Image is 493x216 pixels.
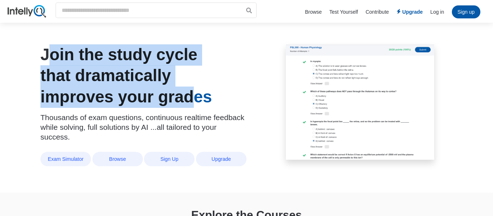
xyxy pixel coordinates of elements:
[144,152,195,166] li: Sign Up
[8,5,46,18] img: IntellyQ logo
[366,9,389,15] a: Contribute
[452,5,480,18] li: Sign up
[40,152,91,166] a: Exam Simulator
[40,44,226,108] h1: Join the study cycle that
[196,152,247,166] a: Upgrade
[402,8,423,16] span: Upgrade
[430,8,444,16] li: Log in
[92,152,143,166] a: Browse
[40,113,247,142] h2: Thousands of exam questions, continuous realtime feedback while solving, full solutions by AI ......
[40,66,212,106] span: dramatically improves your grades
[286,44,434,160] img: Test simulator
[330,9,358,15] a: Test Yourself
[305,9,322,15] a: Browse
[397,8,423,16] a: Upgrade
